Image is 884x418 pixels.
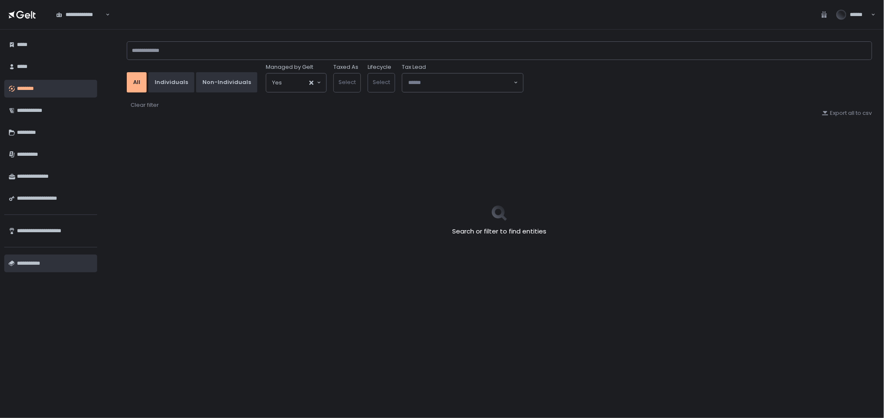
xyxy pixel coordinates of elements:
input: Search for option [282,79,308,87]
input: Search for option [408,79,513,87]
button: All [127,72,147,92]
div: Search for option [266,73,326,92]
h2: Search or filter to find entities [453,227,547,236]
input: Search for option [104,11,105,19]
span: Yes [272,79,282,87]
span: Select [338,78,356,86]
button: Non-Individuals [196,72,257,92]
label: Lifecycle [368,63,391,71]
button: Clear Selected [309,81,314,85]
button: Clear filter [130,101,159,109]
div: Search for option [51,5,110,23]
div: Clear filter [131,101,159,109]
label: Taxed As [333,63,358,71]
div: All [133,79,140,86]
div: Search for option [402,73,523,92]
span: Tax Lead [402,63,426,71]
div: Individuals [155,79,188,86]
div: Non-Individuals [202,79,251,86]
button: Individuals [148,72,194,92]
button: Export all to csv [822,109,872,117]
span: Managed by Gelt [266,63,313,71]
span: Select [373,78,390,86]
